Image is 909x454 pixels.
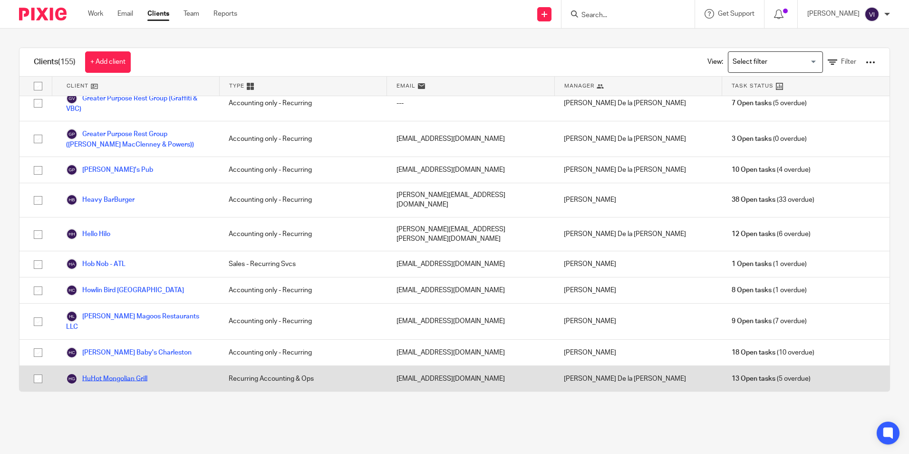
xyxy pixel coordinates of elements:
[554,183,722,217] div: [PERSON_NAME]
[66,258,77,270] img: svg%3E
[718,10,754,17] span: Get Support
[219,86,387,121] div: Accounting only - Recurring
[66,164,153,176] a: [PERSON_NAME]'s Pub
[554,277,722,303] div: [PERSON_NAME]
[732,134,772,144] span: 3 Open tasks
[732,259,807,269] span: (1 overdue)
[732,374,775,384] span: 13 Open tasks
[219,304,387,339] div: Accounting only - Recurring
[732,229,775,239] span: 12 Open tasks
[732,286,807,295] span: (1 overdue)
[66,128,210,149] a: Greater Purpose Rest Group ([PERSON_NAME] MacClenney & Powers))
[554,304,722,339] div: [PERSON_NAME]
[396,82,416,90] span: Email
[580,11,666,20] input: Search
[732,374,811,384] span: (5 overdue)
[184,9,199,19] a: Team
[732,195,775,205] span: 38 Open tasks
[387,340,554,365] div: [EMAIL_ADDRESS][DOMAIN_NAME]
[554,251,722,277] div: [PERSON_NAME]
[66,285,184,296] a: Howlin Bird [GEOGRAPHIC_DATA]
[387,304,554,339] div: [EMAIL_ADDRESS][DOMAIN_NAME]
[219,217,387,251] div: Accounting only - Recurring
[66,228,77,240] img: svg%3E
[732,99,807,108] span: (5 overdue)
[66,258,126,270] a: Hob Nob - ATL
[58,58,76,66] span: (155)
[219,121,387,157] div: Accounting only - Recurring
[219,183,387,217] div: Accounting only - Recurring
[728,51,823,73] div: Search for option
[219,157,387,183] div: Accounting only - Recurring
[554,157,722,183] div: [PERSON_NAME] De la [PERSON_NAME]
[219,277,387,303] div: Accounting only - Recurring
[219,340,387,365] div: Accounting only - Recurring
[229,82,244,90] span: Type
[564,82,594,90] span: Manager
[66,311,77,322] img: svg%3E
[732,82,774,90] span: Task Status
[732,348,814,357] span: (10 overdue)
[732,99,772,108] span: 7 Open tasks
[554,86,722,121] div: [PERSON_NAME] De la [PERSON_NAME]
[732,134,807,144] span: (0 overdue)
[732,195,814,205] span: (33 overdue)
[387,366,554,392] div: [EMAIL_ADDRESS][DOMAIN_NAME]
[841,59,856,65] span: Filter
[66,373,77,385] img: svg%3E
[66,347,77,358] img: svg%3E
[864,7,880,22] img: svg%3E
[732,348,775,357] span: 18 Open tasks
[66,373,147,385] a: HuHot Mongolian Grill
[66,93,77,104] img: svg%3E
[34,57,76,67] h1: Clients
[66,285,77,296] img: svg%3E
[732,165,811,175] span: (4 overdue)
[732,316,772,326] span: 9 Open tasks
[117,9,133,19] a: Email
[554,217,722,251] div: [PERSON_NAME] De la [PERSON_NAME]
[219,251,387,277] div: Sales - Recurring Svcs
[66,194,135,206] a: Heavy BarBurger
[732,229,811,239] span: (6 overdue)
[387,86,554,121] div: ---
[807,9,860,19] p: [PERSON_NAME]
[66,164,77,176] img: svg%3E
[387,277,554,303] div: [EMAIL_ADDRESS][DOMAIN_NAME]
[85,51,131,73] a: + Add client
[147,9,169,19] a: Clients
[732,165,775,175] span: 10 Open tasks
[729,54,817,70] input: Search for option
[554,340,722,365] div: [PERSON_NAME]
[693,48,875,76] div: View:
[213,9,237,19] a: Reports
[219,366,387,392] div: Recurring Accounting & Ops
[66,311,210,332] a: [PERSON_NAME] Magoos Restaurants LLC
[19,8,67,20] img: Pixie
[66,128,77,140] img: svg%3E
[554,121,722,157] div: [PERSON_NAME] De la [PERSON_NAME]
[66,194,77,206] img: svg%3E
[387,217,554,251] div: [PERSON_NAME][EMAIL_ADDRESS][PERSON_NAME][DOMAIN_NAME]
[387,251,554,277] div: [EMAIL_ADDRESS][DOMAIN_NAME]
[67,82,88,90] span: Client
[732,286,772,295] span: 8 Open tasks
[66,347,192,358] a: [PERSON_NAME] Baby's Charleston
[387,157,554,183] div: [EMAIL_ADDRESS][DOMAIN_NAME]
[29,77,47,95] input: Select all
[732,259,772,269] span: 1 Open tasks
[387,121,554,157] div: [EMAIL_ADDRESS][DOMAIN_NAME]
[66,228,110,240] a: Hello Hilo
[66,93,210,114] a: Greater Purpose Rest Group (Graffiti & VBC)
[88,9,103,19] a: Work
[732,316,807,326] span: (7 overdue)
[387,183,554,217] div: [PERSON_NAME][EMAIL_ADDRESS][DOMAIN_NAME]
[554,366,722,392] div: [PERSON_NAME] De la [PERSON_NAME]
